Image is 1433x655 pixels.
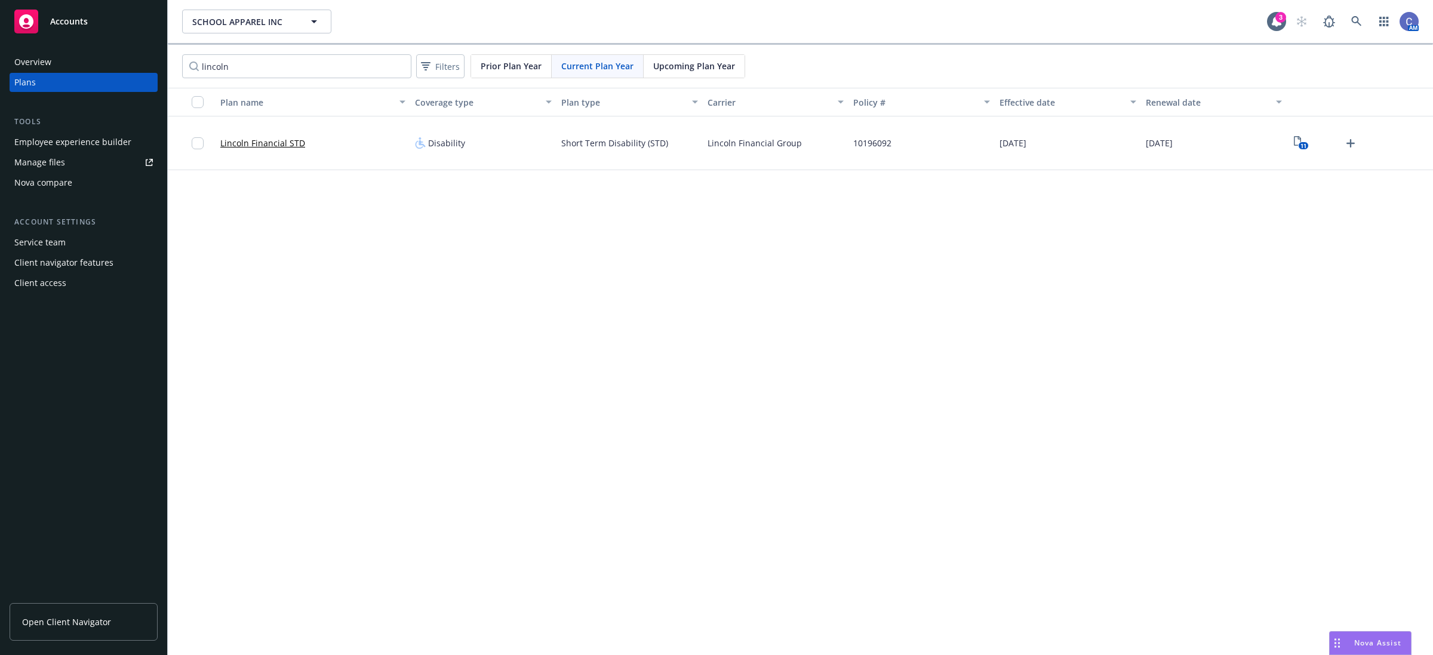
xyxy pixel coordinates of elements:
[1146,137,1173,149] span: [DATE]
[415,96,539,109] div: Coverage type
[428,137,465,149] span: Disability
[556,88,703,116] button: Plan type
[481,60,542,72] span: Prior Plan Year
[561,96,685,109] div: Plan type
[10,173,158,192] a: Nova compare
[220,96,392,109] div: Plan name
[416,54,465,78] button: Filters
[653,60,735,72] span: Upcoming Plan Year
[14,153,65,172] div: Manage files
[182,10,331,33] button: SCHOOL APPAREL INC
[216,88,410,116] button: Plan name
[1329,631,1412,655] button: Nova Assist
[14,253,113,272] div: Client navigator features
[708,96,831,109] div: Carrier
[192,137,204,149] input: Toggle Row Selected
[192,16,296,28] span: SCHOOL APPAREL INC
[10,153,158,172] a: Manage files
[10,73,158,92] a: Plans
[14,53,51,72] div: Overview
[419,58,462,75] span: Filters
[14,173,72,192] div: Nova compare
[10,133,158,152] a: Employee experience builder
[1141,88,1287,116] button: Renewal date
[220,137,305,149] a: Lincoln Financial STD
[708,137,802,149] span: Lincoln Financial Group
[10,273,158,293] a: Client access
[14,73,36,92] div: Plans
[995,88,1141,116] button: Effective date
[1290,10,1314,33] a: Start snowing
[561,137,668,149] span: Short Term Disability (STD)
[50,17,88,26] span: Accounts
[561,60,634,72] span: Current Plan Year
[1146,96,1269,109] div: Renewal date
[1400,12,1419,31] img: photo
[22,616,111,628] span: Open Client Navigator
[10,216,158,228] div: Account settings
[1291,134,1311,153] a: View Plan Documents
[435,60,460,73] span: Filters
[1300,142,1306,150] text: 11
[1345,10,1369,33] a: Search
[1275,12,1286,23] div: 3
[10,253,158,272] a: Client navigator features
[853,137,891,149] span: 10196092
[14,233,66,252] div: Service team
[1341,134,1360,153] a: Upload Plan Documents
[1000,96,1123,109] div: Effective date
[1000,137,1026,149] span: [DATE]
[1372,10,1396,33] a: Switch app
[10,5,158,38] a: Accounts
[410,88,556,116] button: Coverage type
[192,96,204,108] input: Select all
[1354,638,1401,648] span: Nova Assist
[14,133,131,152] div: Employee experience builder
[703,88,849,116] button: Carrier
[10,116,158,128] div: Tools
[182,54,411,78] input: Search by name
[10,53,158,72] a: Overview
[1330,632,1345,654] div: Drag to move
[848,88,995,116] button: Policy #
[853,96,977,109] div: Policy #
[1317,10,1341,33] a: Report a Bug
[10,233,158,252] a: Service team
[14,273,66,293] div: Client access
